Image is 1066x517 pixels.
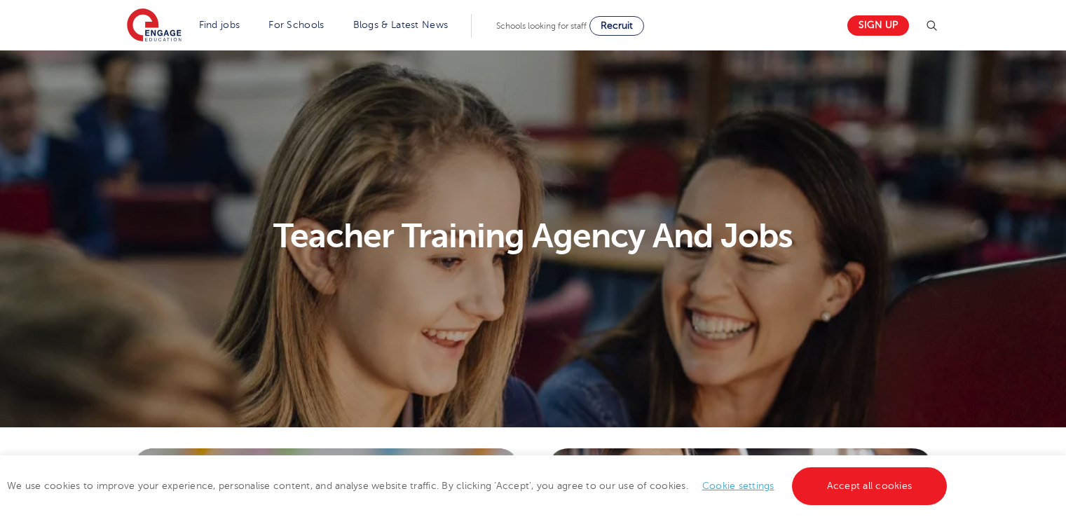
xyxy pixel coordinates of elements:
[127,8,182,43] img: Engage Education
[496,21,587,31] span: Schools looking for staff
[847,15,909,36] a: Sign up
[601,20,633,31] span: Recruit
[353,20,449,30] a: Blogs & Latest News
[589,16,644,36] a: Recruit
[7,481,950,491] span: We use cookies to improve your experience, personalise content, and analyse website traffic. By c...
[118,219,948,253] h1: Teacher Training Agency And Jobs
[199,20,240,30] a: Find jobs
[702,481,774,491] a: Cookie settings
[268,20,324,30] a: For Schools
[792,467,948,505] a: Accept all cookies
